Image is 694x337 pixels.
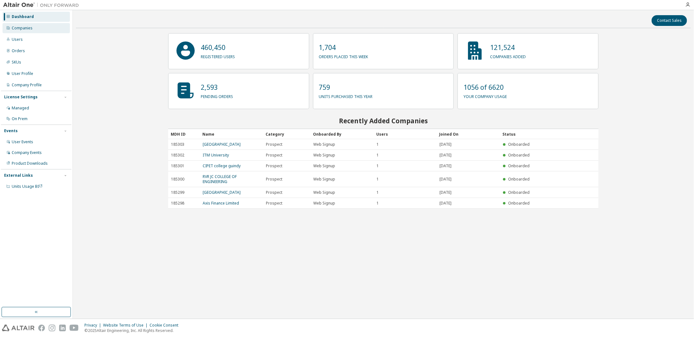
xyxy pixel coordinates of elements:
[168,117,599,125] h2: Recently Added Companies
[313,129,371,139] div: Onboarded By
[4,95,38,100] div: License Settings
[12,184,43,189] span: Units Usage BI
[12,37,23,42] div: Users
[490,43,526,52] p: 121,524
[377,163,379,168] span: 1
[377,177,379,182] span: 1
[38,325,45,331] img: facebook.svg
[313,153,335,158] span: Web Signup
[59,325,66,331] img: linkedin.svg
[84,323,103,328] div: Privacy
[12,14,34,19] div: Dashboard
[201,83,233,92] p: 2,593
[203,174,237,184] a: RVR JC COLLEGE OF ENGINEERING
[12,106,29,111] div: Managed
[12,48,25,53] div: Orders
[440,153,452,158] span: [DATE]
[202,129,261,139] div: Name
[319,92,373,99] p: units purchased this year
[171,153,184,158] span: 185302
[150,323,182,328] div: Cookie Consent
[313,201,335,206] span: Web Signup
[4,128,18,133] div: Events
[503,129,561,139] div: Status
[171,190,184,195] span: 185299
[377,142,379,147] span: 1
[464,92,507,99] p: your company usage
[203,200,239,206] a: Axis Finance Limited
[201,92,233,99] p: pending orders
[266,190,282,195] span: Prospect
[12,83,42,88] div: Company Profile
[440,201,452,206] span: [DATE]
[319,52,368,59] p: orders placed this week
[508,200,530,206] span: Onboarded
[70,325,79,331] img: youtube.svg
[439,129,498,139] div: Joined On
[171,201,184,206] span: 185298
[266,163,282,168] span: Prospect
[3,2,82,8] img: Altair One
[319,83,373,92] p: 759
[4,173,33,178] div: External Links
[508,176,530,182] span: Onboarded
[464,83,507,92] p: 1056 of 6620
[12,116,28,121] div: On Prem
[508,142,530,147] span: Onboarded
[266,201,282,206] span: Prospect
[313,190,335,195] span: Web Signup
[84,328,182,333] p: © 2025 Altair Engineering, Inc. All Rights Reserved.
[440,177,452,182] span: [DATE]
[313,142,335,147] span: Web Signup
[440,142,452,147] span: [DATE]
[266,142,282,147] span: Prospect
[203,190,241,195] a: [GEOGRAPHIC_DATA]
[12,26,33,31] div: Companies
[652,15,687,26] button: Contact Sales
[377,153,379,158] span: 1
[12,161,48,166] div: Product Downloads
[508,152,530,158] span: Onboarded
[201,52,235,59] p: registered users
[12,71,33,76] div: User Profile
[201,43,235,52] p: 460,450
[266,153,282,158] span: Prospect
[12,139,33,144] div: User Events
[376,129,434,139] div: Users
[266,177,282,182] span: Prospect
[171,163,184,168] span: 185301
[319,43,368,52] p: 1,704
[171,142,184,147] span: 185303
[171,177,184,182] span: 185300
[490,52,526,59] p: companies added
[313,163,335,168] span: Web Signup
[171,129,197,139] div: MDH ID
[2,325,34,331] img: altair_logo.svg
[440,163,452,168] span: [DATE]
[508,190,530,195] span: Onboarded
[377,201,379,206] span: 1
[103,323,150,328] div: Website Terms of Use
[266,129,308,139] div: Category
[49,325,55,331] img: instagram.svg
[313,177,335,182] span: Web Signup
[203,142,241,147] a: [GEOGRAPHIC_DATA]
[440,190,452,195] span: [DATE]
[12,150,42,155] div: Company Events
[203,152,229,158] a: ITM University
[12,60,21,65] div: SKUs
[203,163,241,168] a: CIPET college guindy
[508,163,530,168] span: Onboarded
[377,190,379,195] span: 1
